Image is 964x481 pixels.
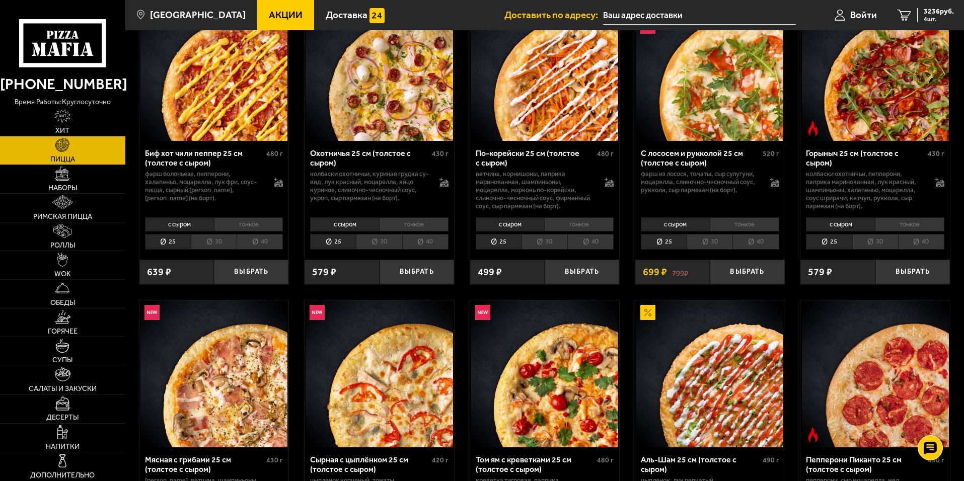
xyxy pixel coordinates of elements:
span: 430 г [432,149,449,158]
span: 579 ₽ [312,267,336,277]
img: Острое блюдо [805,121,821,136]
span: 490 г [763,456,779,464]
div: Биф хот чили пеппер 25 см (толстое с сыром) [145,148,264,168]
span: 639 ₽ [147,267,171,277]
span: 579 ₽ [808,267,832,277]
div: Пепперони Пиканто 25 см (толстое с сыром) [806,455,925,474]
li: 30 [522,234,567,250]
span: 699 ₽ [643,267,667,277]
span: Дополнительно [30,472,95,479]
li: 25 [806,234,852,250]
div: Мясная с грибами 25 см (толстое с сыром) [145,455,264,474]
span: 430 г [928,149,944,158]
img: Пепперони Пиканто 25 см (толстое с сыром) [802,300,949,447]
li: 30 [687,234,732,250]
li: 30 [356,234,402,250]
p: фарш из лосося, томаты, сыр сулугуни, моцарелла, сливочно-чесночный соус, руккола, сыр пармезан (... [641,170,760,194]
img: Новинка [475,305,490,320]
div: С лососем и рукколой 25 см (толстое с сыром) [641,148,760,168]
span: Обеды [50,299,75,306]
li: с сыром [641,217,710,231]
div: Аль-Шам 25 см (толстое с сыром) [641,455,760,474]
li: 40 [732,234,779,250]
li: 40 [237,234,283,250]
li: тонкое [214,217,283,231]
button: Выбрать [710,260,784,284]
p: фарш болоньезе, пепперони, халапеньо, моцарелла, лук фри, соус-пицца, сырный [PERSON_NAME], [PERS... [145,170,264,202]
span: Роллы [50,242,75,249]
span: 480 г [597,149,614,158]
li: 25 [310,234,356,250]
div: Охотничья 25 см (толстое с сыром) [310,148,429,168]
span: WOK [54,271,71,278]
s: 799 ₽ [672,267,688,277]
li: с сыром [145,217,214,231]
span: Доставка [326,10,367,20]
div: Том ям с креветками 25 см (толстое с сыром) [476,455,595,474]
button: Выбрать [875,260,950,284]
span: 480 г [597,456,614,464]
div: По-корейски 25 см (толстое с сыром) [476,148,595,168]
span: Войти [850,10,877,20]
span: 499 ₽ [478,267,502,277]
img: Новинка [310,305,325,320]
button: Выбрать [214,260,288,284]
p: колбаски Охотничьи, пепперони, паприка маринованная, лук красный, шампиньоны, халапеньо, моцарелл... [806,170,925,210]
span: [GEOGRAPHIC_DATA] [150,10,246,20]
span: Напитки [46,443,80,450]
li: 40 [898,234,944,250]
li: тонкое [710,217,779,231]
img: Акционный [640,305,655,320]
span: Горячее [48,328,78,335]
a: НовинкаТом ям с креветками 25 см (толстое с сыром) [470,300,620,447]
li: с сыром [476,217,545,231]
span: Десерты [46,414,79,421]
img: 15daf4d41897b9f0e9f617042186c801.svg [369,8,385,23]
a: Острое блюдоПепперони Пиканто 25 см (толстое с сыром) [800,300,950,447]
p: ветчина, корнишоны, паприка маринованная, шампиньоны, моцарелла, морковь по-корейски, сливочно-че... [476,170,595,210]
div: Горыныч 25 см (толстое с сыром) [806,148,925,168]
a: НовинкаСырная с цыплёнком 25 см (толстое с сыром) [305,300,454,447]
li: 25 [641,234,687,250]
li: 30 [852,234,898,250]
img: Новинка [144,305,160,320]
img: Мясная с грибами 25 см (толстое с сыром) [140,300,287,447]
a: НовинкаМясная с грибами 25 см (толстое с сыром) [139,300,289,447]
li: тонкое [544,217,614,231]
img: Сырная с цыплёнком 25 см (толстое с сыром) [306,300,453,447]
span: Римская пицца [33,213,92,220]
li: 25 [145,234,191,250]
li: тонкое [379,217,449,231]
input: Ваш адрес доставки [603,6,796,25]
li: тонкое [875,217,944,231]
span: 3236 руб. [924,8,954,15]
span: 430 г [266,456,283,464]
span: Наборы [48,185,77,192]
span: 4 шт. [924,16,954,22]
li: 40 [567,234,614,250]
img: Том ям с креветками 25 см (толстое с сыром) [471,300,618,447]
button: Выбрать [380,260,454,284]
li: 30 [191,234,237,250]
img: Аль-Шам 25 см (толстое с сыром) [636,300,783,447]
span: Хит [55,127,69,134]
span: Акции [269,10,303,20]
li: с сыром [310,217,379,231]
img: Острое блюдо [805,427,821,442]
p: колбаски охотничьи, куриная грудка су-вид, лук красный, моцарелла, яйцо куриное, сливочно-чесночн... [310,170,429,202]
span: Салаты и закуски [29,385,97,392]
span: Доставить по адресу: [504,10,603,20]
li: 25 [476,234,522,250]
span: 420 г [432,456,449,464]
div: Сырная с цыплёнком 25 см (толстое с сыром) [310,455,429,474]
span: Пицца [50,156,75,163]
span: 520 г [763,149,779,158]
li: с сыром [806,217,875,231]
button: Выбрать [545,260,619,284]
a: АкционныйАль-Шам 25 см (толстое с сыром) [635,300,785,447]
span: 480 г [266,149,283,158]
li: 40 [402,234,449,250]
span: Супы [52,357,72,364]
